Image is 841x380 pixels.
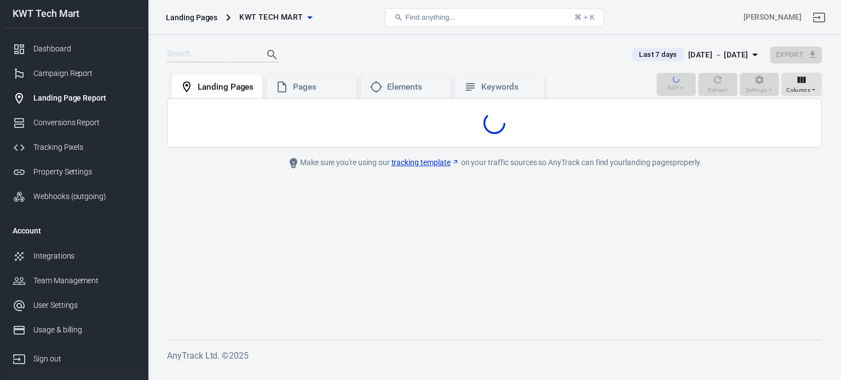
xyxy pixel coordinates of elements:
div: Webhooks (outgoing) [33,191,135,202]
div: Landing Pages [166,12,217,23]
a: Conversions Report [4,110,144,135]
span: Last 7 days [635,49,681,60]
a: Webhooks (outgoing) [4,184,144,209]
a: Usage & billing [4,318,144,342]
div: Tracking Pixels [33,142,135,153]
a: Campaign Report [4,61,144,86]
h6: AnyTrack Ltd. © 2025 [167,349,822,363]
span: Columns [786,85,810,95]
span: KWT Tech Mart [239,10,303,24]
div: Team Management [33,275,135,287]
div: Integrations [33,250,135,262]
a: Sign out [4,342,144,371]
a: Sign out [806,4,832,31]
button: KWT Tech Mart [235,7,316,27]
div: Keywords [481,81,536,93]
div: Elements [387,81,442,93]
div: Dashboard [33,43,135,55]
div: Property Settings [33,166,135,178]
div: Campaign Report [33,68,135,79]
input: Search... [167,48,255,62]
div: KWT Tech Mart [4,9,144,19]
div: Landing Page Report [33,92,135,104]
a: Property Settings [4,160,144,184]
a: Dashboard [4,37,144,61]
a: Tracking Pixels [4,135,144,160]
div: [DATE] － [DATE] [688,48,748,62]
div: Make sure you're using our on your traffic sources so AnyTrack can find your landing pages properly. [248,156,741,169]
div: Conversions Report [33,117,135,128]
div: ⌘ + K [574,13,595,21]
div: Usage & billing [33,324,135,336]
a: Team Management [4,268,144,293]
button: Search [259,42,285,68]
a: Landing Page Report [4,86,144,110]
div: Landing Pages [198,81,254,93]
button: Columns [781,73,822,97]
button: Find anything...⌘ + K [385,8,604,27]
span: Find anything... [405,13,455,21]
a: Integrations [4,244,144,268]
a: User Settings [4,293,144,318]
div: Pages [293,81,348,93]
a: tracking template [391,157,459,168]
div: Account id: QhCK8QGp [744,11,802,23]
div: User Settings [33,300,135,311]
div: Sign out [33,353,135,365]
button: Last 7 days[DATE] － [DATE] [624,46,770,64]
li: Account [4,218,144,244]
